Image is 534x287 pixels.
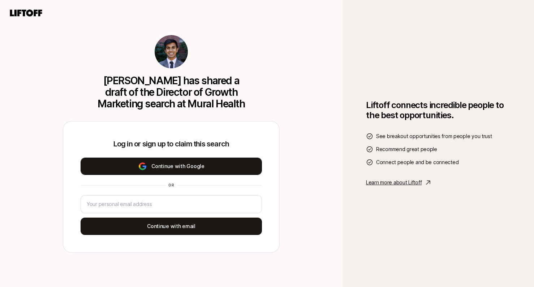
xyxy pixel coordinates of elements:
div: or [165,182,177,188]
a: Learn more about Liftoff [366,178,511,187]
span: See breakout opportunities from people you trust [376,132,492,141]
span: Recommend great people [376,145,437,154]
img: google-logo [138,162,147,171]
p: [PERSON_NAME] has shared a draft of the Director of Growth Marketing search at Mural Health [93,75,250,110]
button: Continue with Google [81,158,262,175]
span: Connect people and be connected [376,158,458,167]
p: Log in or sign up to claim this search [81,139,262,149]
p: Learn more about Liftoff [366,178,422,187]
button: Continue with email [81,218,262,235]
input: Your personal email address [87,200,256,209]
img: 4640b0e7_2b03_4c4f_be34_fa460c2e5c38.jpg [155,35,188,68]
h1: Liftoff connects incredible people to the best opportunities. [366,100,511,120]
